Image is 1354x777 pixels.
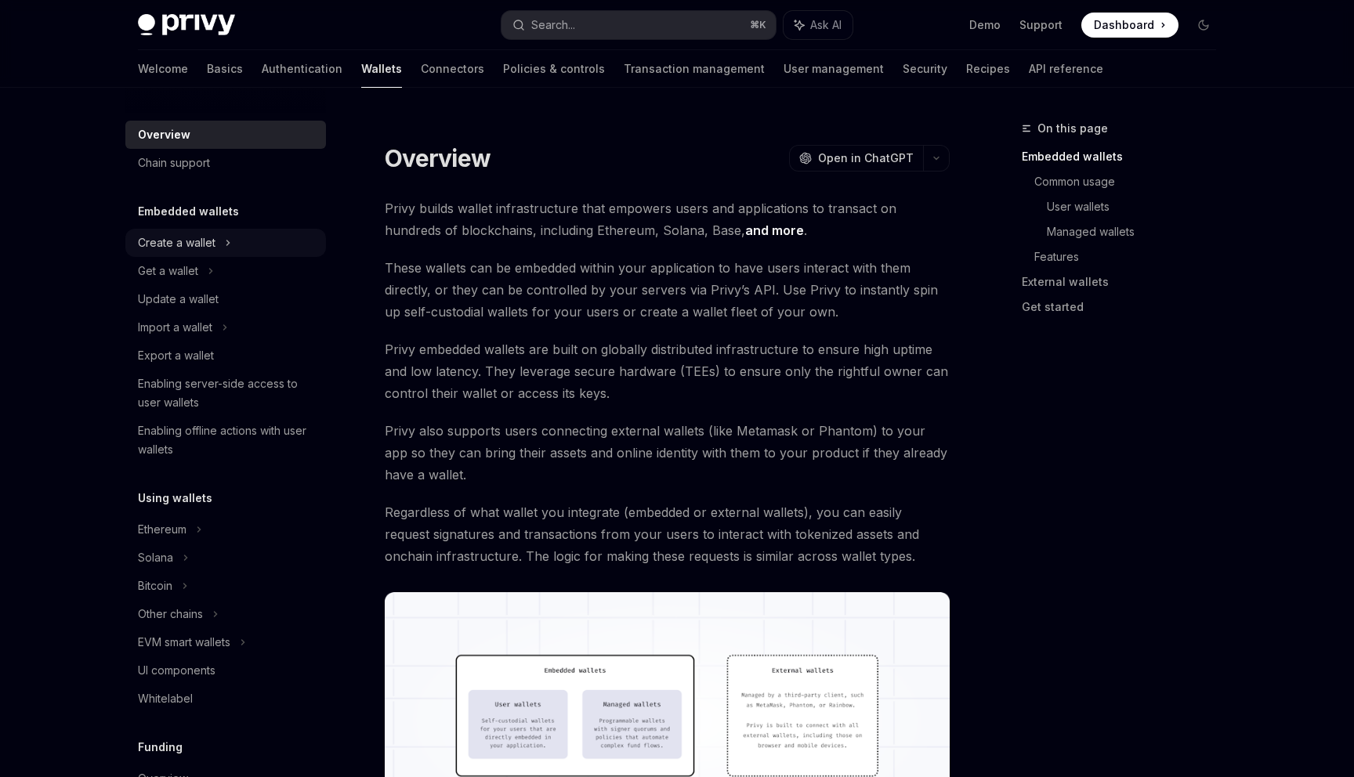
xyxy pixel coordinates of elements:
div: Chain support [138,154,210,172]
a: API reference [1029,50,1103,88]
a: Authentication [262,50,342,88]
a: Demo [969,17,1001,33]
div: Solana [138,548,173,567]
div: Bitcoin [138,576,172,595]
span: Privy builds wallet infrastructure that empowers users and applications to transact on hundreds o... [385,197,950,241]
button: Ask AI [784,11,853,39]
h5: Using wallets [138,489,212,508]
a: User wallets [1047,194,1229,219]
h5: Funding [138,738,183,757]
span: Privy also supports users connecting external wallets (like Metamask or Phantom) to your app so t... [385,420,950,486]
span: Dashboard [1094,17,1154,33]
div: UI components [138,661,215,680]
a: Recipes [966,50,1010,88]
h5: Embedded wallets [138,202,239,221]
a: Connectors [421,50,484,88]
div: Update a wallet [138,290,219,309]
a: Security [903,50,947,88]
a: Enabling server-side access to user wallets [125,370,326,417]
div: Get a wallet [138,262,198,280]
button: Toggle dark mode [1191,13,1216,38]
a: and more [745,222,804,239]
div: Enabling server-side access to user wallets [138,374,317,412]
div: Enabling offline actions with user wallets [138,421,317,459]
div: Whitelabel [138,689,193,708]
a: UI components [125,656,326,685]
a: Get started [1022,295,1229,320]
a: Features [1034,244,1229,269]
span: Privy embedded wallets are built on globally distributed infrastructure to ensure high uptime and... [385,338,950,404]
span: Regardless of what wallet you integrate (embedded or external wallets), you can easily request si... [385,501,950,567]
a: Support [1019,17,1063,33]
span: Open in ChatGPT [818,150,914,166]
a: Policies & controls [503,50,605,88]
a: Overview [125,121,326,149]
a: Managed wallets [1047,219,1229,244]
a: Embedded wallets [1022,144,1229,169]
a: Wallets [361,50,402,88]
div: EVM smart wallets [138,633,230,652]
h1: Overview [385,144,491,172]
a: Chain support [125,149,326,177]
button: Open in ChatGPT [789,145,923,172]
a: Update a wallet [125,285,326,313]
img: dark logo [138,14,235,36]
div: Overview [138,125,190,144]
div: Other chains [138,605,203,623]
a: Basics [207,50,243,88]
a: Common usage [1034,169,1229,194]
a: Dashboard [1081,13,1178,38]
div: Ethereum [138,520,186,539]
div: Search... [531,16,575,34]
a: Welcome [138,50,188,88]
a: Whitelabel [125,685,326,713]
span: These wallets can be embedded within your application to have users interact with them directly, ... [385,257,950,323]
span: On this page [1037,119,1108,138]
span: ⌘ K [750,19,766,31]
span: Ask AI [810,17,842,33]
a: User management [784,50,884,88]
a: Export a wallet [125,342,326,370]
a: Transaction management [624,50,765,88]
div: Import a wallet [138,318,212,337]
div: Create a wallet [138,233,215,252]
div: Export a wallet [138,346,214,365]
a: Enabling offline actions with user wallets [125,417,326,464]
a: External wallets [1022,269,1229,295]
button: Search...⌘K [501,11,776,39]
